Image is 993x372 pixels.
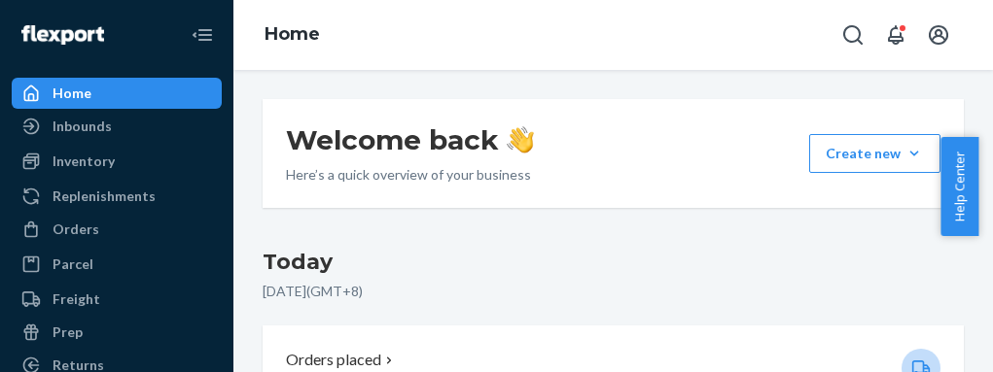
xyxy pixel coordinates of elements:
div: Parcel [53,254,93,274]
a: Home [265,23,320,45]
a: Inventory [12,146,222,177]
a: Prep [12,317,222,348]
img: Flexport logo [21,25,104,45]
img: hand-wave emoji [507,126,534,153]
div: Inbounds [53,117,112,136]
button: Open account menu [919,16,958,54]
button: Close Navigation [183,16,222,54]
button: Open notifications [876,16,915,54]
div: Freight [53,289,100,309]
button: Help Center [940,137,978,236]
h1: Welcome back [286,122,534,157]
a: Home [12,78,222,109]
div: Replenishments [53,186,156,206]
p: [DATE] ( GMT+8 ) [263,282,964,301]
div: Prep [53,322,83,342]
a: Replenishments [12,181,222,212]
p: Orders placed [286,349,381,371]
a: Freight [12,284,222,315]
a: Parcel [12,249,222,280]
div: Orders [53,220,99,239]
p: Here’s a quick overview of your business [286,165,534,185]
button: Open Search Box [833,16,872,54]
ol: breadcrumbs [249,7,336,63]
div: Home [53,84,91,103]
a: Inbounds [12,111,222,142]
button: Create new [809,134,940,173]
h3: Today [263,247,964,278]
div: Inventory [53,152,115,171]
a: Orders [12,214,222,245]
